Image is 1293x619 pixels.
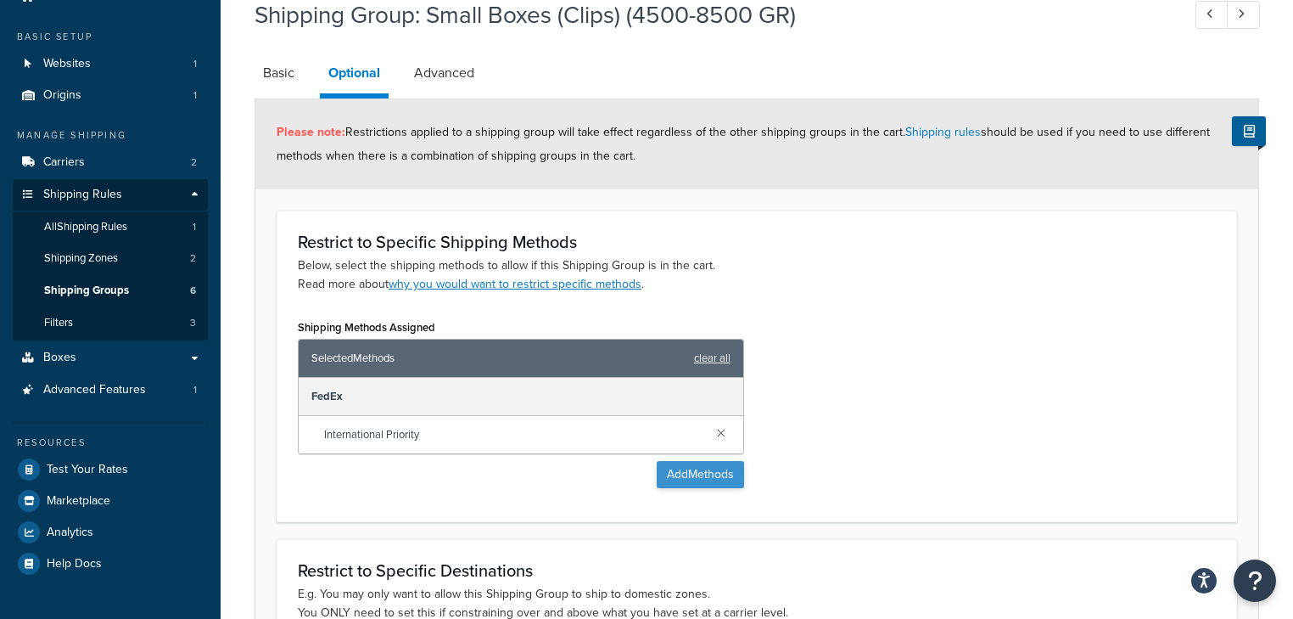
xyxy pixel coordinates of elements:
li: Filters [13,307,208,339]
span: Filters [44,316,73,330]
span: Analytics [47,526,93,540]
li: Shipping Rules [13,179,208,340]
strong: Please note: [277,123,345,141]
li: Websites [13,48,208,80]
span: 3 [190,316,196,330]
a: why you would want to restrict specific methods [389,275,641,293]
a: Advanced [406,53,483,93]
li: Carriers [13,147,208,178]
a: Filters3 [13,307,208,339]
span: Test Your Rates [47,463,128,477]
span: Advanced Features [43,383,146,397]
a: Analytics [13,517,208,548]
div: Manage Shipping [13,128,208,143]
label: Shipping Methods Assigned [298,321,435,334]
a: Shipping Groups6 [13,275,208,307]
h3: Restrict to Specific Destinations [298,561,1216,580]
a: Optional [320,53,389,98]
li: Advanced Features [13,374,208,406]
a: Help Docs [13,549,208,579]
li: Origins [13,80,208,111]
a: Carriers2 [13,147,208,178]
span: Restrictions applied to a shipping group will take effect regardless of the other shipping groups... [277,123,1210,165]
span: Marketplace [47,494,110,509]
a: Boxes [13,342,208,374]
li: Shipping Zones [13,243,208,274]
button: Open Resource Center [1234,560,1276,602]
p: Below, select the shipping methods to allow if this Shipping Group is in the cart. Read more about . [298,256,1216,294]
span: 1 [193,88,197,103]
span: Shipping Zones [44,251,118,266]
a: Origins1 [13,80,208,111]
span: 2 [190,251,196,266]
a: Advanced Features1 [13,374,208,406]
a: Shipping Zones2 [13,243,208,274]
a: Basic [255,53,303,93]
span: Boxes [43,351,76,365]
a: Shipping rules [905,123,981,141]
span: 1 [193,220,196,234]
span: Origins [43,88,81,103]
h3: Restrict to Specific Shipping Methods [298,233,1216,251]
a: clear all [694,346,730,370]
span: Carriers [43,155,85,170]
span: Websites [43,57,91,71]
span: 6 [190,284,196,298]
div: Basic Setup [13,30,208,44]
button: Show Help Docs [1232,116,1266,146]
span: 1 [193,57,197,71]
a: Marketplace [13,486,208,516]
div: FedEx [299,378,743,416]
a: AllShipping Rules1 [13,211,208,243]
span: 1 [193,383,197,397]
span: All Shipping Rules [44,220,127,234]
div: Resources [13,436,208,450]
a: Test Your Rates [13,454,208,485]
span: Help Docs [47,557,102,571]
li: Shipping Groups [13,275,208,307]
a: Next Record [1227,1,1260,29]
span: Selected Methods [311,346,686,370]
span: 2 [191,155,197,170]
span: Shipping Groups [44,284,129,298]
a: Previous Record [1195,1,1229,29]
button: AddMethods [657,461,744,488]
span: Shipping Rules [43,188,122,202]
a: Websites1 [13,48,208,80]
a: Shipping Rules [13,179,208,211]
span: International Priority [324,423,703,447]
